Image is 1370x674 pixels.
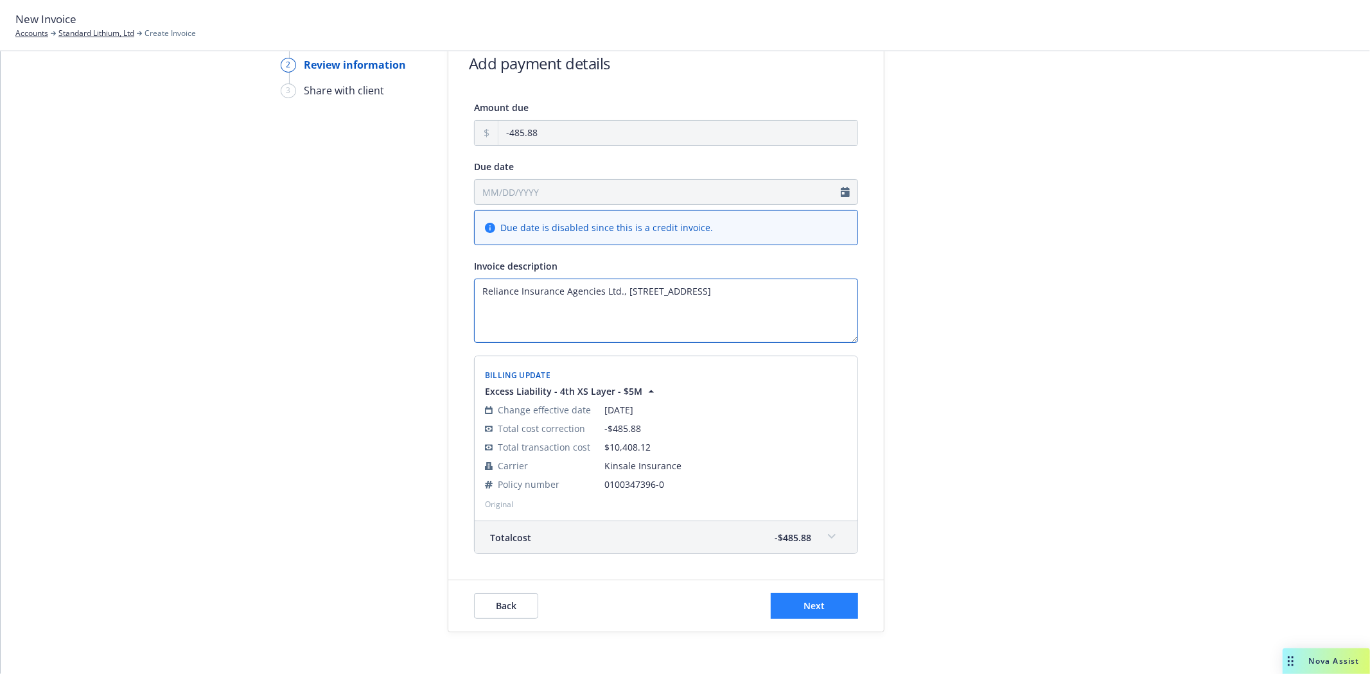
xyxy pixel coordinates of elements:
span: Due date is disabled since this is a credit invoice. [500,221,713,234]
span: Carrier [498,459,528,472]
input: 0.00 [498,121,857,145]
span: -$485.88 [775,531,811,544]
button: Excess Liability - 4th XS Layer - $5M [485,385,658,398]
span: Due date [474,160,514,173]
span: Total cost [490,531,531,544]
input: MM/DD/YYYY [474,179,858,205]
div: Drag to move [1283,648,1299,674]
span: Invoice description [474,260,558,272]
span: Amount due [474,101,529,114]
span: Original [485,499,847,510]
span: Billing Update [485,370,550,381]
span: 0100347396-0 [604,478,847,491]
textarea: Enter invoice description here [474,279,858,343]
span: Back [496,600,516,612]
span: Total transaction cost [498,440,590,454]
div: Share with client [304,83,384,98]
button: Back [474,593,538,619]
span: Create Invoice [145,28,196,39]
a: Accounts [15,28,48,39]
span: Nova Assist [1309,655,1360,666]
button: Nova Assist [1283,648,1370,674]
span: -$485.88 [604,422,641,435]
span: Next [804,600,825,612]
div: Review information [304,57,406,73]
span: Total cost correction [498,422,585,435]
button: Next [771,593,858,619]
div: 3 [281,83,296,98]
span: Excess Liability - 4th XS Layer - $5M [485,385,642,398]
a: Standard Lithium, Ltd [58,28,134,39]
span: New Invoice [15,11,76,28]
span: $10,408.12 [604,441,651,453]
div: 2 [281,58,296,73]
span: Policy number [498,478,559,491]
span: Change effective date [498,403,591,417]
span: Kinsale Insurance [604,459,847,472]
h1: Add payment details [469,53,610,74]
div: Totalcost-$485.88 [475,521,857,553]
span: [DATE] [604,403,847,417]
